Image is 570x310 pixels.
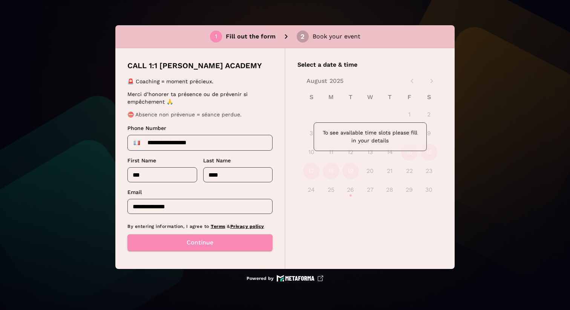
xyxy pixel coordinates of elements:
div: 1 [215,33,217,40]
span: Last Name [203,157,231,163]
p: Select a date & time [297,60,443,69]
p: Merci d’honorer ta présence ou de prévenir si empêchement 🙏 [127,90,270,105]
p: 🚨 Coaching = moment précieux. [127,78,270,85]
a: Privacy policy [230,224,264,229]
span: Email [127,189,142,195]
p: Book your event [313,32,360,41]
a: Terms [211,224,225,229]
span: First Name [127,157,156,163]
p: ⛔ Absence non prévenue = séance perdue. [127,111,270,118]
button: Continue [127,234,273,251]
div: 2 [300,33,305,40]
div: France: + 33 [129,137,144,149]
p: To see available time slots please fill in your details [320,129,420,145]
p: By entering information, I agree to [127,223,273,230]
p: Powered by [247,275,274,281]
p: Fill out the form [226,32,276,41]
span: Phone Number [127,125,166,131]
p: CALL 1:1 [PERSON_NAME] ACADEMY [127,60,262,71]
a: Powered by [247,275,323,282]
span: & [227,224,230,229]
